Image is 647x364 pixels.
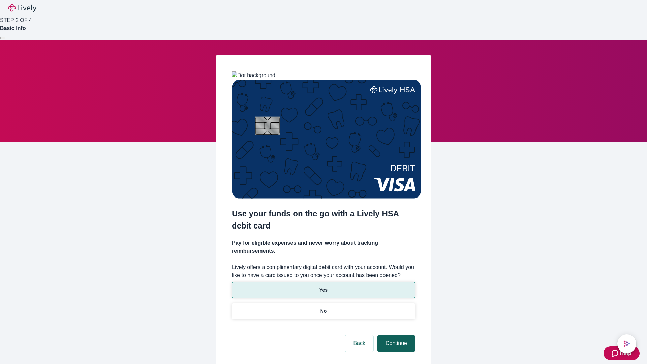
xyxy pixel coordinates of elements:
p: No [320,308,327,315]
h2: Use your funds on the go with a Lively HSA debit card [232,208,415,232]
svg: Lively AI Assistant [623,340,630,347]
span: Help [620,349,631,357]
button: Back [345,335,373,352]
button: Continue [377,335,415,352]
button: Yes [232,282,415,298]
img: Dot background [232,71,275,80]
svg: Zendesk support icon [612,349,620,357]
button: No [232,303,415,319]
img: Lively [8,4,36,12]
button: chat [617,334,636,353]
label: Lively offers a complimentary digital debit card with your account. Would you like to have a card... [232,263,415,279]
button: Zendesk support iconHelp [604,346,640,360]
h4: Pay for eligible expenses and never worry about tracking reimbursements. [232,239,415,255]
p: Yes [319,286,328,294]
img: Debit card [232,80,421,199]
